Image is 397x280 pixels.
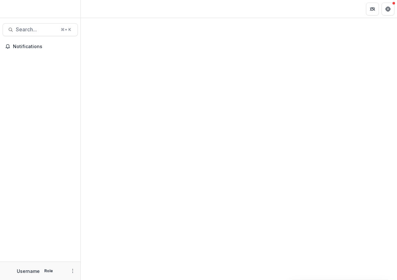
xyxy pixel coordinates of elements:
[42,268,55,274] p: Role
[16,26,57,33] span: Search...
[3,41,78,52] button: Notifications
[59,26,72,33] div: ⌘ + K
[83,4,111,14] nav: breadcrumb
[17,268,40,275] p: Username
[366,3,379,16] button: Partners
[13,44,75,49] span: Notifications
[69,267,77,275] button: More
[381,3,394,16] button: Get Help
[3,23,78,36] button: Search...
